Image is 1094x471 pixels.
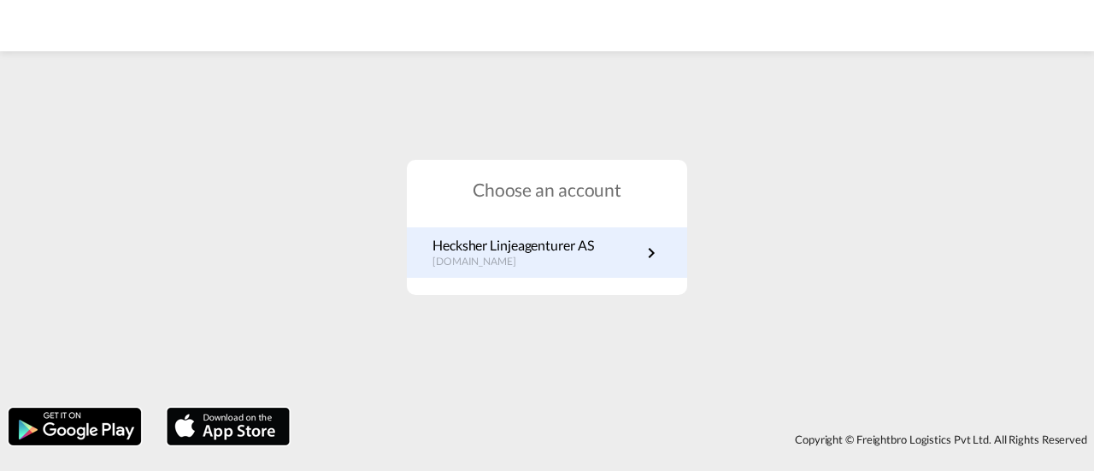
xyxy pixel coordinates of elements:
[641,243,662,263] md-icon: icon-chevron-right
[165,406,291,447] img: apple.png
[7,406,143,447] img: google.png
[432,236,662,269] a: Hecksher Linjeagenturer AS[DOMAIN_NAME]
[298,425,1094,454] div: Copyright © Freightbro Logistics Pvt Ltd. All Rights Reserved
[432,255,593,269] p: [DOMAIN_NAME]
[407,177,687,202] h1: Choose an account
[432,236,593,255] p: Hecksher Linjeagenturer AS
